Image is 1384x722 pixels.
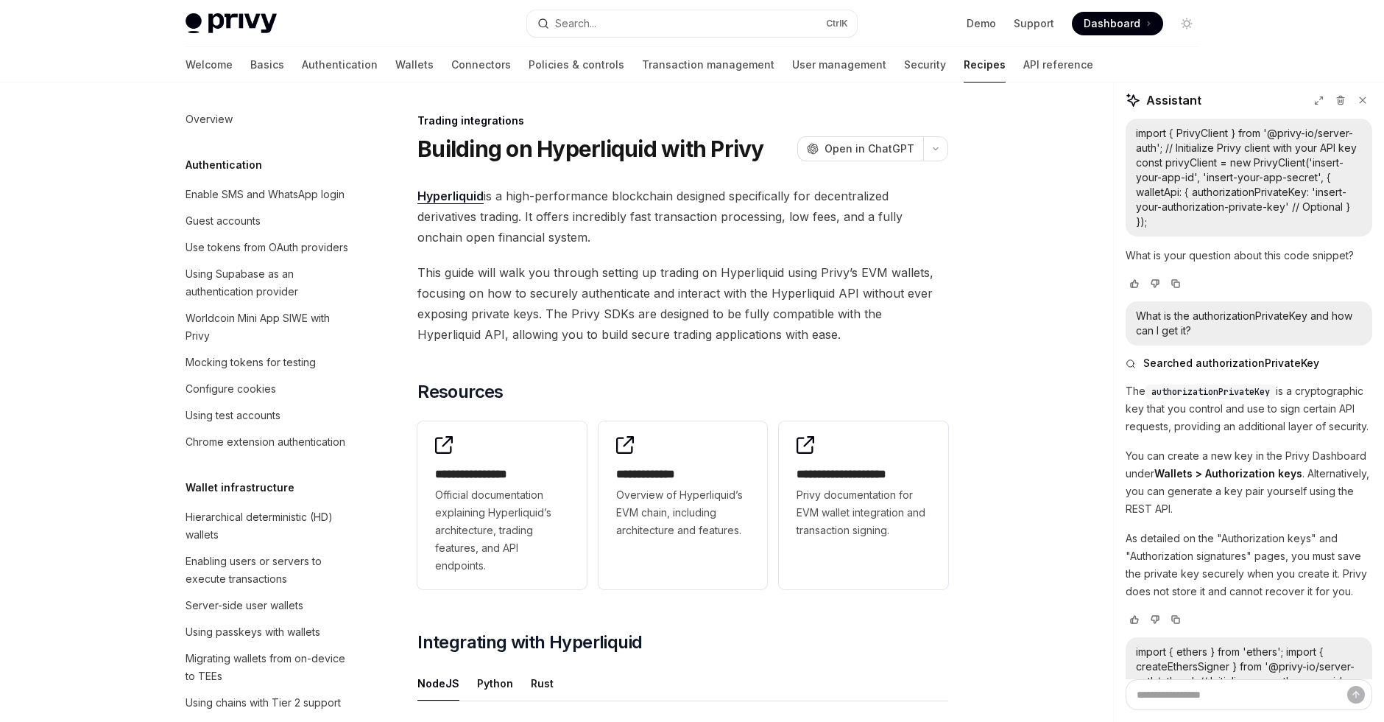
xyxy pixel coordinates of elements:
div: Chrome extension authentication [186,433,345,451]
span: is a high-performance blockchain designed specifically for decentralized derivatives trading. It ... [417,186,948,248]
div: What is the authorizationPrivateKey and how can I get it? [1136,309,1362,338]
h5: Wallet infrastructure [186,479,294,497]
div: Using passkeys with wallets [186,623,320,641]
a: Using test accounts [174,402,362,429]
a: Support [1014,16,1054,31]
a: Hyperliquid [417,189,484,204]
div: Guest accounts [186,212,261,230]
span: Dashboard [1084,16,1140,31]
a: Welcome [186,47,233,83]
div: Search... [555,15,596,32]
span: Ctrl K [826,18,848,29]
a: Configure cookies [174,376,362,402]
a: Enabling users or servers to execute transactions [174,548,362,592]
a: Using passkeys with wallets [174,619,362,645]
div: Hierarchical deterministic (HD) wallets [186,508,353,544]
a: User management [792,47,886,83]
a: Authentication [302,47,378,83]
div: Use tokens from OAuth providers [186,239,348,256]
span: Official documentation explaining Hyperliquid’s architecture, trading features, and API endpoints. [435,486,569,575]
button: Search...CtrlK [527,10,857,37]
a: Dashboard [1072,12,1163,35]
a: Policies & controls [529,47,624,83]
p: What is your question about this code snippet? [1126,247,1372,264]
a: Demo [967,16,996,31]
a: Recipes [964,47,1006,83]
span: Resources [417,380,504,404]
a: Overview [174,106,362,133]
button: Rust [531,666,554,701]
a: Wallets [395,47,434,83]
span: Privy documentation for EVM wallet integration and transaction signing. [797,486,931,539]
h5: Authentication [186,156,262,174]
span: Open in ChatGPT [825,141,914,156]
h1: Building on Hyperliquid with Privy [417,136,764,162]
span: Integrating with Hyperliquid [417,631,642,654]
div: Enable SMS and WhatsApp login [186,186,345,203]
div: Mocking tokens for testing [186,354,316,371]
span: This guide will walk you through setting up trading on Hyperliquid using Privy’s EVM wallets, foc... [417,262,948,345]
a: Transaction management [642,47,774,83]
a: Using chains with Tier 2 support [174,690,362,716]
a: Mocking tokens for testing [174,349,362,376]
a: **** **** ***Overview of Hyperliquid’s EVM chain, including architecture and features. [599,421,768,589]
button: Open in ChatGPT [797,136,923,161]
button: Toggle dark mode [1175,12,1198,35]
p: As detailed on the "Authorization keys" and "Authorization signatures" pages, you must save the p... [1126,530,1372,600]
a: Migrating wallets from on-device to TEEs [174,645,362,690]
a: Chrome extension authentication [174,429,362,455]
a: Guest accounts [174,208,362,234]
a: Enable SMS and WhatsApp login [174,181,362,208]
div: Worldcoin Mini App SIWE with Privy [186,309,353,345]
a: **** **** **** *****Privy documentation for EVM wallet integration and transaction signing. [779,421,948,589]
button: Python [477,666,513,701]
div: Using chains with Tier 2 support [186,694,341,712]
a: API reference [1023,47,1093,83]
span: Assistant [1146,91,1201,109]
button: NodeJS [417,666,459,701]
a: **** **** **** *Official documentation explaining Hyperliquid’s architecture, trading features, a... [417,421,587,589]
strong: Wallets > Authorization keys [1154,467,1302,480]
img: light logo [186,13,277,34]
p: The is a cryptographic key that you control and use to sign certain API requests, providing an ad... [1126,382,1372,435]
div: Server-side user wallets [186,597,303,614]
a: Use tokens from OAuth providers [174,234,362,261]
div: import { PrivyClient } from '@privy-io/server-auth'; // Initialize Privy client with your API key... [1136,126,1362,229]
div: Enabling users or servers to execute transactions [186,553,353,588]
a: Basics [250,47,284,83]
div: Configure cookies [186,380,276,398]
button: Searched authorizationPrivateKey [1126,356,1372,371]
span: authorizationPrivateKey [1151,386,1270,398]
span: Searched authorizationPrivateKey [1143,356,1319,371]
a: Using Supabase as an authentication provider [174,261,362,305]
span: Overview of Hyperliquid’s EVM chain, including architecture and features. [616,486,750,539]
a: Server-side user wallets [174,592,362,619]
div: Migrating wallets from on-device to TEEs [186,650,353,685]
a: Worldcoin Mini App SIWE with Privy [174,305,362,349]
a: Hierarchical deterministic (HD) wallets [174,504,362,548]
p: You can create a new key in the Privy Dashboard under . Alternatively, you can generate a key pai... [1126,447,1372,518]
div: Overview [186,111,233,128]
div: Using Supabase as an authentication provider [186,265,353,301]
div: Using test accounts [186,407,280,424]
div: Trading integrations [417,113,948,128]
a: Connectors [451,47,511,83]
a: Security [904,47,946,83]
button: Send message [1347,686,1365,704]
